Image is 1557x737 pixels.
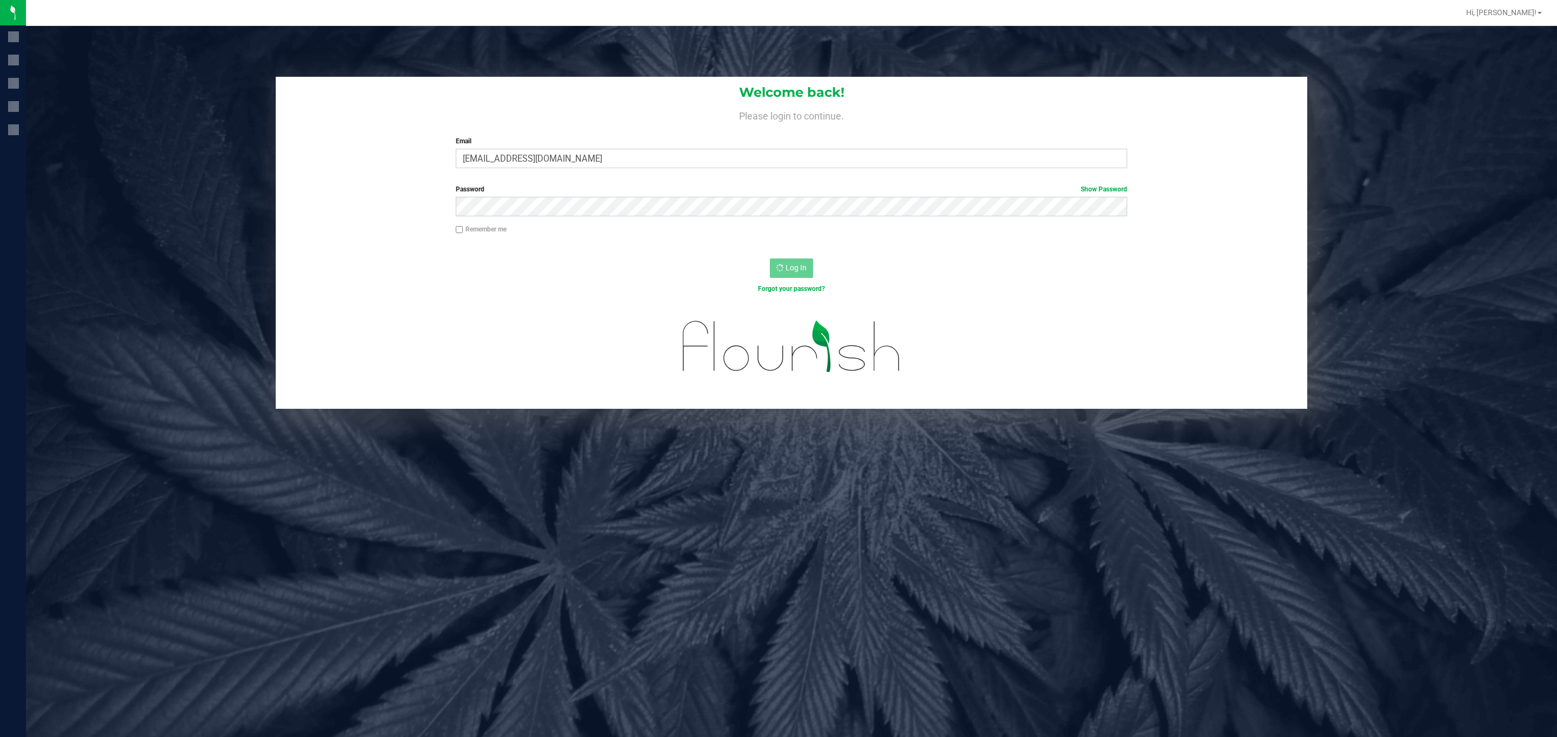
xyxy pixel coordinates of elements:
a: Show Password [1081,185,1127,193]
label: Email [456,136,1127,146]
input: Remember me [456,226,463,234]
h4: Please login to continue. [276,108,1307,121]
button: Log In [770,258,813,278]
h1: Welcome back! [276,85,1307,99]
label: Remember me [456,224,507,234]
span: Password [456,185,484,193]
span: Log In [786,263,807,272]
a: Forgot your password? [758,285,825,293]
span: Hi, [PERSON_NAME]! [1466,8,1536,17]
img: flourish_logo.svg [663,305,921,388]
